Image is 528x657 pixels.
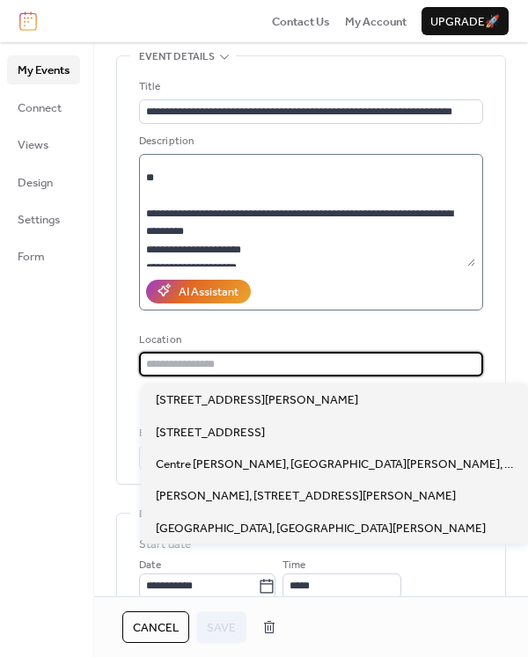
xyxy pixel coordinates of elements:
[282,557,305,574] span: Time
[422,7,509,35] button: Upgrade🚀
[156,456,514,473] span: Centre [PERSON_NAME], [GEOGRAPHIC_DATA][PERSON_NAME], 17000 [GEOGRAPHIC_DATA][PERSON_NAME]
[18,136,48,154] span: Views
[156,520,486,537] span: [GEOGRAPHIC_DATA], [GEOGRAPHIC_DATA][PERSON_NAME]
[139,557,161,574] span: Date
[272,12,330,30] a: Contact Us
[19,11,37,31] img: logo
[7,130,80,158] a: Views
[139,48,215,66] span: Event details
[345,12,407,30] a: My Account
[18,62,70,79] span: My Events
[18,174,53,192] span: Design
[139,78,480,96] div: Title
[139,133,480,150] div: Description
[122,611,189,643] button: Cancel
[430,13,500,31] span: Upgrade 🚀
[156,487,456,505] span: [PERSON_NAME], [STREET_ADDRESS][PERSON_NAME]
[7,55,80,84] a: My Events
[139,332,480,349] div: Location
[7,93,80,121] a: Connect
[156,424,265,442] span: [STREET_ADDRESS]
[139,505,214,522] span: Date and time
[18,99,62,117] span: Connect
[272,13,330,31] span: Contact Us
[7,242,80,270] a: Form
[7,205,80,233] a: Settings
[156,391,358,409] span: [STREET_ADDRESS][PERSON_NAME]
[146,280,251,303] button: AI Assistant
[345,13,407,31] span: My Account
[139,536,191,553] div: Start date
[133,619,179,637] span: Cancel
[179,283,238,301] div: AI Assistant
[139,425,268,442] div: Event color
[18,211,60,229] span: Settings
[18,248,45,266] span: Form
[7,168,80,196] a: Design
